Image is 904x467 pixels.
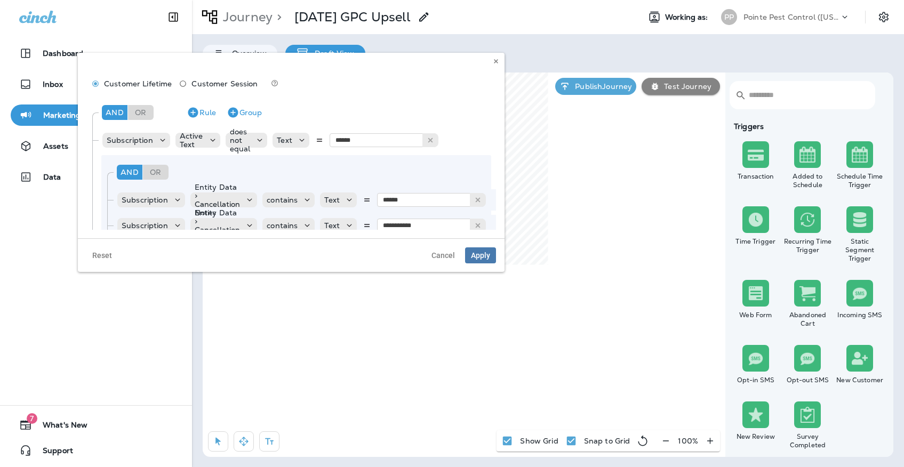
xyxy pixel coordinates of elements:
div: Or [143,165,169,180]
p: Entity Data > Cancellation Notes [195,208,241,243]
div: Abandoned Cart [784,311,832,328]
p: Subscription [107,136,153,144]
p: Test Journey [660,82,711,91]
div: Recurring Time Trigger [784,237,832,254]
div: Sept '25 GPC Upsell [294,9,411,25]
p: contains [267,196,298,204]
p: Text [324,196,340,204]
p: Overview [227,49,267,58]
div: Opt-out SMS [784,376,832,384]
span: Customer Session [191,79,258,88]
button: PublishJourney [555,78,636,95]
p: Snap to Grid [584,437,630,445]
div: PP [721,9,737,25]
p: Subscription [122,196,168,204]
p: Pointe Pest Control ([US_STATE]) [743,13,839,21]
div: Added to Schedule [784,172,832,189]
p: Journey [219,9,273,25]
p: Entity Data > Cancellation Notes [195,183,241,217]
p: Draft View [309,49,354,58]
p: does not equal [230,127,251,153]
div: And [117,165,142,180]
p: Assets [43,142,68,150]
div: Opt-in SMS [732,376,780,384]
p: Inbox [43,80,63,88]
button: Assets [11,135,181,157]
div: Incoming SMS [836,311,884,319]
span: Working as: [665,13,710,22]
div: New Review [732,432,780,441]
button: Support [11,440,181,461]
button: Group [222,104,266,121]
button: Data [11,166,181,188]
button: 7What's New [11,414,181,436]
p: Show Grid [520,437,558,445]
div: Triggers [730,122,886,131]
p: Text [277,136,292,144]
div: Transaction [732,172,780,181]
p: Publish Journey [571,82,632,91]
span: 7 [27,413,37,424]
button: Apply [465,247,496,263]
p: Dashboard [43,49,83,58]
button: Rule [182,104,220,121]
span: What's New [32,421,87,433]
div: New Customer [836,376,884,384]
p: Data [43,173,61,181]
div: Web Form [732,311,780,319]
div: Schedule Time Trigger [836,172,884,189]
p: Active Text [180,132,203,149]
div: Static Segment Trigger [836,237,884,263]
span: Cancel [431,252,455,259]
button: Test Journey [642,78,720,95]
p: Subscription [122,221,168,230]
button: Reset [86,247,118,263]
div: And [102,105,127,120]
button: Inbox [11,74,181,95]
p: contains [267,221,298,230]
button: Dashboard [11,43,181,64]
p: Text [324,221,340,230]
span: Apply [471,252,490,259]
p: [DATE] GPC Upsell [294,9,411,25]
div: Survey Completed [784,432,832,449]
button: Collapse Sidebar [158,6,188,28]
span: Customer Lifetime [104,79,172,88]
p: Marketing [43,111,81,119]
button: Settings [874,7,893,27]
button: Cancel [426,247,461,263]
div: Time Trigger [732,237,780,246]
button: Marketing [11,104,181,126]
p: > [273,9,282,25]
span: Support [32,446,73,459]
p: 100 % [678,437,698,445]
span: Reset [92,252,112,259]
div: Or [128,105,154,120]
